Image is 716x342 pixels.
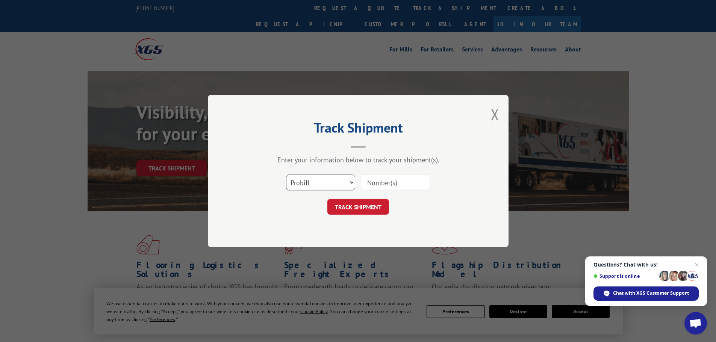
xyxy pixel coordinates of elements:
[613,290,689,297] span: Chat with XGS Customer Support
[692,260,701,269] span: Close chat
[684,312,707,334] div: Open chat
[593,273,657,279] span: Support is online
[245,122,471,137] h2: Track Shipment
[245,155,471,164] div: Enter your information below to track your shipment(s).
[327,199,389,215] button: TRACK SHIPMENT
[491,104,499,124] button: Close modal
[361,175,430,190] input: Number(s)
[593,262,699,268] span: Questions? Chat with us!
[593,286,699,301] div: Chat with XGS Customer Support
